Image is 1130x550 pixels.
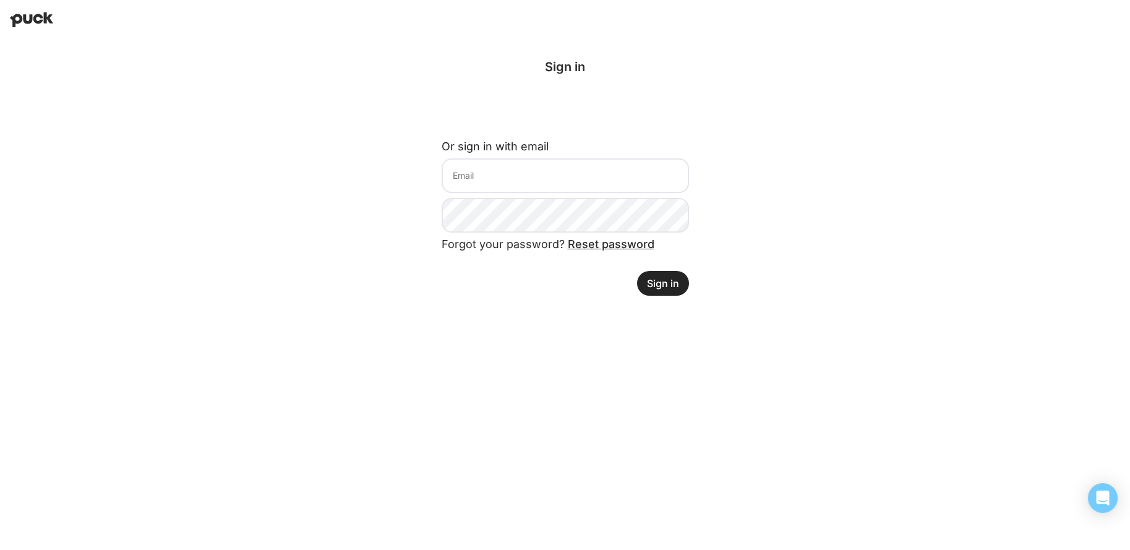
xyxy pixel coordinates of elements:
img: Puck home [10,12,53,27]
span: Forgot your password? [442,238,654,251]
div: Sign in [442,59,689,74]
label: Or sign in with email [442,140,549,153]
div: Open Intercom Messenger [1088,483,1118,513]
input: Email [442,158,689,193]
a: Reset password [568,238,654,251]
button: Sign in [637,271,689,296]
iframe: Sign in with Google Button [435,95,695,122]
